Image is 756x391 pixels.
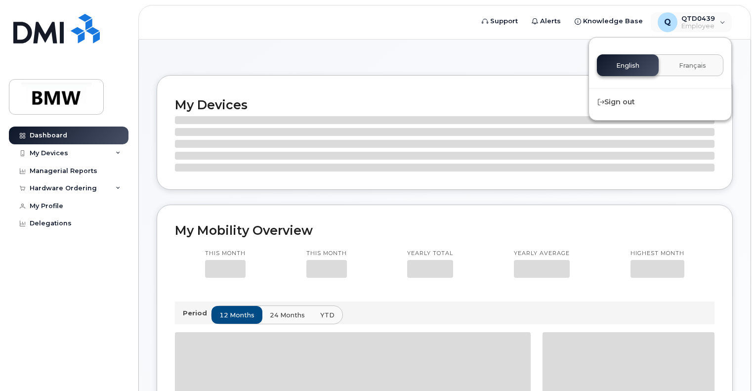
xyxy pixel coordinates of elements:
[679,62,706,70] span: Français
[183,308,211,318] p: Period
[175,223,714,238] h2: My Mobility Overview
[407,250,453,258] p: Yearly total
[514,250,570,258] p: Yearly average
[205,250,246,258] p: This month
[320,310,335,320] span: YTD
[306,250,347,258] p: This month
[175,97,587,112] h2: My Devices
[270,310,305,320] span: 24 months
[589,93,731,111] div: Sign out
[630,250,684,258] p: Highest month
